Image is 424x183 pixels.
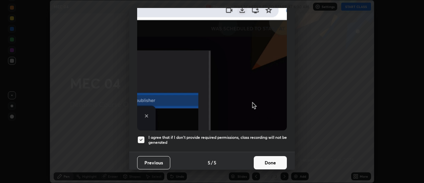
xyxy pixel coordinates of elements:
[254,156,287,169] button: Done
[208,159,210,166] h4: 5
[137,156,170,169] button: Previous
[148,135,287,145] h5: I agree that if I don't provide required permissions, class recording will not be generated
[211,159,213,166] h4: /
[214,159,216,166] h4: 5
